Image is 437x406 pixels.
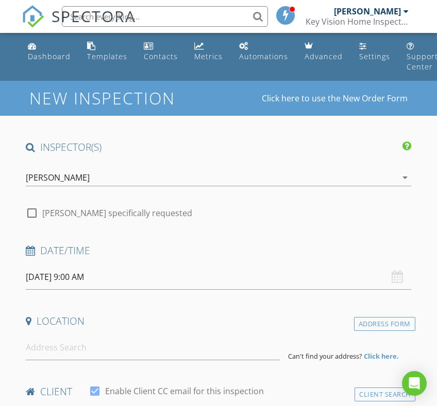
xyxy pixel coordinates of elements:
[26,244,411,257] h4: Date/Time
[22,5,44,28] img: The Best Home Inspection Software - Spectora
[235,37,292,66] a: Automations (Basic)
[262,94,408,102] a: Click here to use the New Order Form
[190,37,227,66] a: Metrics
[239,51,288,61] div: Automations
[306,16,409,27] div: Key Vision Home Inspections, LLC
[26,264,411,290] input: Select date
[24,37,75,66] a: Dashboard
[300,37,347,66] a: Advanced
[29,89,258,107] h1: New Inspection
[359,51,390,61] div: Settings
[87,51,127,61] div: Templates
[288,351,362,361] span: Can't find your address?
[364,351,399,361] strong: Click here.
[334,6,401,16] div: [PERSON_NAME]
[105,386,264,396] label: Enable Client CC email for this inspection
[28,51,71,61] div: Dashboard
[26,173,90,182] div: [PERSON_NAME]
[22,14,136,36] a: SPECTORA
[144,51,178,61] div: Contacts
[354,317,415,331] div: Address Form
[26,385,411,398] h4: client
[355,387,415,401] div: Client Search
[140,37,182,66] a: Contacts
[194,51,223,61] div: Metrics
[355,37,394,66] a: Settings
[62,6,268,27] input: Search everything...
[42,208,192,218] label: [PERSON_NAME] specifically requested
[26,140,411,154] h4: INSPECTOR(S)
[399,171,411,184] i: arrow_drop_down
[26,314,411,328] h4: Location
[83,37,131,66] a: Templates
[26,335,280,360] input: Address Search
[402,371,427,396] div: Open Intercom Messenger
[305,51,343,61] div: Advanced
